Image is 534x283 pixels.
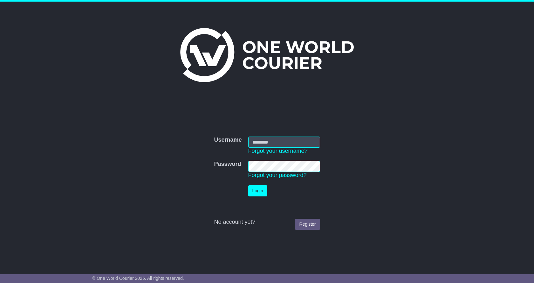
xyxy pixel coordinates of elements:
label: Username [214,137,242,144]
a: Forgot your username? [248,148,308,154]
a: Forgot your password? [248,172,307,178]
img: One World [180,28,354,82]
span: © One World Courier 2025. All rights reserved. [92,276,184,281]
button: Login [248,185,267,196]
label: Password [214,161,241,168]
div: No account yet? [214,219,320,226]
a: Register [295,219,320,230]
